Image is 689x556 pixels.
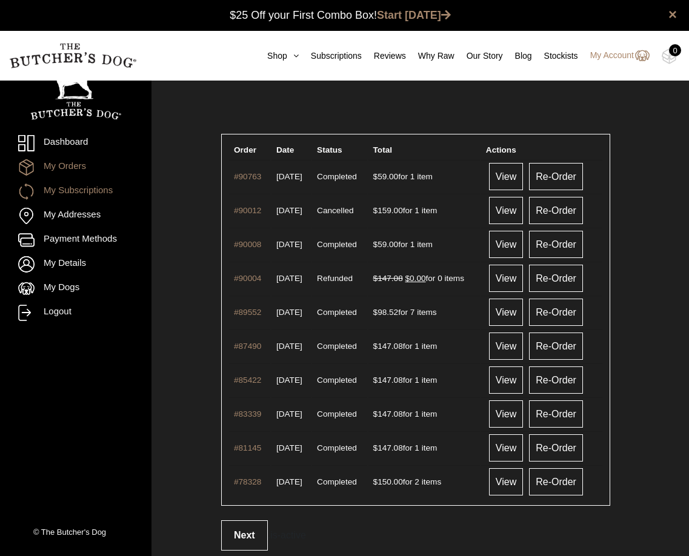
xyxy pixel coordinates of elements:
[529,366,583,394] a: Re-Order
[234,172,261,181] a: #90763
[234,443,261,452] a: #81145
[234,376,261,385] a: #85422
[18,232,133,248] a: Payment Methods
[18,305,133,321] a: Logout
[368,262,480,294] td: for 0 items
[255,50,299,62] a: Shop
[373,376,378,385] span: $
[373,477,378,486] span: $
[373,274,403,283] del: $147.08
[276,308,302,317] time: [DATE]
[489,265,523,292] a: View
[373,308,378,317] span: $
[18,184,133,200] a: My Subscriptions
[276,206,302,215] time: [DATE]
[276,376,302,385] time: [DATE]
[234,409,261,419] a: #83339
[373,240,378,249] span: $
[489,231,523,258] a: View
[373,477,403,486] span: 150.00
[489,197,523,224] a: View
[489,434,523,462] a: View
[312,194,367,227] td: Cancelled
[312,160,367,193] td: Completed
[312,465,367,498] td: Completed
[486,145,516,154] span: Actions
[489,400,523,428] a: View
[532,50,578,62] a: Stockists
[405,274,426,283] span: 0.00
[489,333,523,360] a: View
[362,50,406,62] a: Reviews
[368,363,480,396] td: for 1 item
[368,465,480,498] td: for 2 items
[454,50,503,62] a: Our Story
[373,145,392,154] span: Total
[234,342,261,351] a: #87490
[276,145,294,154] span: Date
[489,468,523,495] a: View
[312,397,367,430] td: Completed
[234,206,261,215] a: #90012
[373,376,403,385] span: 147.08
[406,50,454,62] a: Why Raw
[373,308,399,317] span: 98.52
[30,62,121,120] img: TBD_Portrait_Logo_White.png
[276,443,302,452] time: [DATE]
[312,262,367,294] td: Refunded
[312,329,367,362] td: Completed
[373,443,403,452] span: 147.08
[529,197,583,224] a: Re-Order
[529,333,583,360] a: Re-Order
[489,366,523,394] a: View
[489,163,523,190] a: View
[368,160,480,193] td: for 1 item
[276,274,302,283] time: [DATE]
[234,145,256,154] span: Order
[368,296,480,328] td: for 7 items
[529,231,583,258] a: Re-Order
[405,274,410,283] span: $
[503,50,532,62] a: Blog
[18,159,133,176] a: My Orders
[312,363,367,396] td: Completed
[669,44,681,56] div: 0
[373,409,403,419] span: 147.08
[368,397,480,430] td: for 1 item
[299,50,362,62] a: Subscriptions
[276,240,302,249] time: [DATE]
[529,265,583,292] a: Re-Order
[234,274,261,283] a: #90004
[234,477,261,486] a: #78328
[529,434,583,462] a: Re-Order
[221,520,610,551] div: .is-active
[234,240,261,249] a: #90008
[489,299,523,326] a: View
[18,135,133,151] a: Dashboard
[221,520,268,551] a: Next
[662,48,677,64] img: TBD_Cart-Empty.png
[373,409,378,419] span: $
[368,228,480,260] td: for 1 item
[373,342,403,351] span: 147.08
[368,329,480,362] td: for 1 item
[668,7,677,22] a: close
[373,206,403,215] span: 159.00
[373,172,378,181] span: $
[578,48,650,63] a: My Account
[377,9,451,21] a: Start [DATE]
[276,172,302,181] time: [DATE]
[373,342,378,351] span: $
[368,194,480,227] td: for 1 item
[373,206,378,215] span: $
[312,296,367,328] td: Completed
[529,400,583,428] a: Re-Order
[312,228,367,260] td: Completed
[234,308,261,317] a: #89552
[373,240,399,249] span: 59.00
[312,431,367,464] td: Completed
[529,468,583,495] a: Re-Order
[529,299,583,326] a: Re-Order
[18,256,133,273] a: My Details
[368,431,480,464] td: for 1 item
